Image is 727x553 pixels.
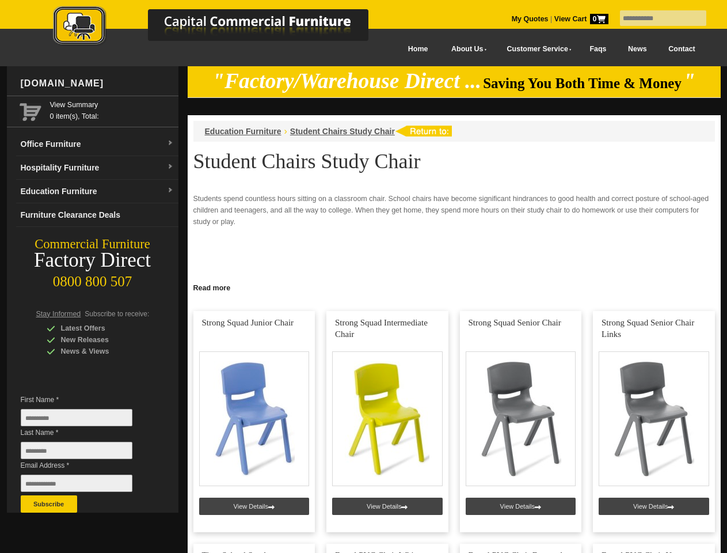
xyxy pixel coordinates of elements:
a: Faqs [579,36,618,62]
a: Customer Service [494,36,578,62]
span: Email Address * [21,460,150,471]
img: Capital Commercial Furniture Logo [21,6,424,48]
a: Education Furnituredropdown [16,180,178,203]
h1: Student Chairs Study Chair [193,150,715,172]
a: Student Chairs Study Chair [290,127,395,136]
img: dropdown [167,140,174,147]
div: [DOMAIN_NAME] [16,66,178,101]
img: return to [395,126,452,137]
em: " [683,69,695,93]
p: Students spend countless hours sitting on a classroom chair. School chairs have become significan... [193,193,715,228]
div: News & Views [47,346,156,357]
a: Click to read more [188,279,721,294]
a: Furniture Clearance Deals [16,203,178,227]
button: Subscribe [21,495,77,513]
div: Commercial Furniture [7,236,178,252]
a: Office Furnituredropdown [16,132,178,156]
a: About Us [439,36,494,62]
span: Subscribe to receive: [85,310,149,318]
li: › [284,126,287,137]
span: First Name * [21,394,150,406]
span: 0 [590,14,608,24]
strong: View Cart [554,15,608,23]
a: Contact [657,36,706,62]
a: News [617,36,657,62]
a: Education Furniture [205,127,281,136]
span: 0 item(s), Total: [50,99,174,120]
span: Stay Informed [36,310,81,318]
input: First Name * [21,409,132,426]
a: View Summary [50,99,174,111]
div: Factory Direct [7,252,178,268]
a: Capital Commercial Furniture Logo [21,6,424,51]
a: My Quotes [512,15,549,23]
input: Email Address * [21,475,132,492]
div: Latest Offers [47,323,156,334]
div: New Releases [47,334,156,346]
img: dropdown [167,164,174,171]
img: dropdown [167,187,174,194]
em: "Factory/Warehouse Direct ... [212,69,481,93]
input: Last Name * [21,442,132,459]
div: 0800 800 507 [7,268,178,290]
span: Saving You Both Time & Money [483,75,682,91]
a: View Cart0 [552,15,608,23]
a: Hospitality Furnituredropdown [16,156,178,180]
span: Last Name * [21,427,150,438]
